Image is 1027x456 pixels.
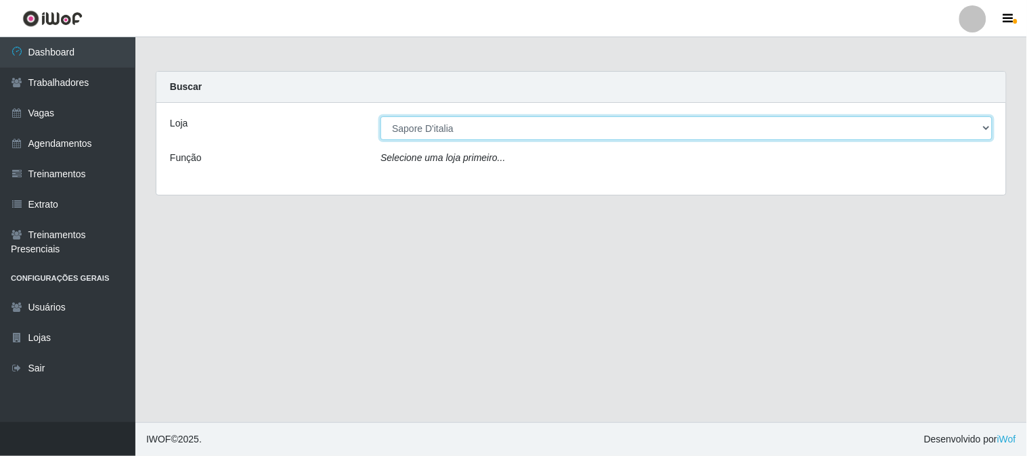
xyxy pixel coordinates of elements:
[170,151,202,165] label: Função
[146,434,171,444] span: IWOF
[997,434,1016,444] a: iWof
[170,81,202,92] strong: Buscar
[380,152,505,163] i: Selecione uma loja primeiro...
[924,432,1016,447] span: Desenvolvido por
[170,116,188,131] label: Loja
[22,10,83,27] img: CoreUI Logo
[146,432,202,447] span: © 2025 .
